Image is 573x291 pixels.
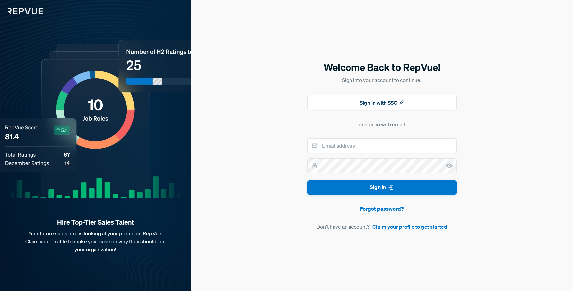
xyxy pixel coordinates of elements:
p: Sign into your account to continue. [307,76,457,84]
p: Your future sales hire is looking at your profile on RepVue. Claim your profile to make your case... [11,229,180,253]
h5: Welcome Back to RepVue! [307,60,457,74]
button: Sign In with SSO [307,95,457,110]
a: Claim your profile to get started [372,223,447,231]
a: Forgot password? [307,205,457,213]
div: or sign in with email [359,120,405,128]
button: Sign In [307,180,457,195]
input: Email address [307,138,457,153]
article: Don't have an account? [307,223,457,231]
strong: Hire Top-Tier Sales Talent [11,218,180,227]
